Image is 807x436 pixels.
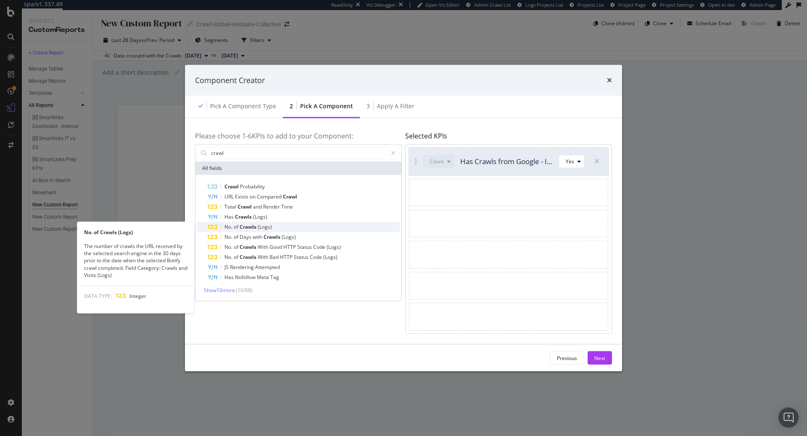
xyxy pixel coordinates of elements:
[235,213,253,220] span: Crawls
[234,233,240,240] span: of
[594,354,605,361] div: Next
[204,286,235,293] span: Show 10 more
[240,233,253,240] span: Days
[258,253,269,260] span: With
[253,213,267,220] span: (Logs)
[263,203,281,210] span: Render
[77,243,194,279] div: The number of crawls the URL received by the selected search engine in the 30 days prior to the d...
[559,154,585,168] button: Yes
[224,233,234,240] span: No.
[210,146,387,159] input: Search by field name
[405,133,612,140] h4: Selected KPIs
[297,243,313,250] span: Status
[224,203,237,210] span: Total
[257,273,270,280] span: Meta
[294,253,310,260] span: Status
[323,253,338,260] span: (Logs)
[250,193,257,200] span: on
[257,193,283,200] span: Compared
[195,161,401,175] div: All fields
[778,407,799,428] div: Open Intercom Messenger
[460,156,610,166] span: Has Crawls from Google - Indexing Bots (Logs)
[290,102,293,110] div: 2
[240,253,258,260] span: Crawls
[282,233,296,240] span: (Logs)
[224,213,235,220] span: Has
[280,253,294,260] span: HTTP
[258,243,269,250] span: With
[237,203,253,210] span: Crawl
[283,243,297,250] span: HTTP
[224,223,234,230] span: No.
[236,286,253,293] span: ( 10 / 68 )
[77,229,194,236] div: No. of Crawls (Logs)
[423,154,454,168] button: Count
[224,243,234,250] span: No.
[253,203,263,210] span: and
[430,159,444,164] div: Count
[234,243,240,250] span: of
[367,102,370,110] div: 3
[129,292,146,300] span: Integer
[195,75,265,86] div: Component Creator
[550,351,584,365] button: Previous
[240,243,258,250] span: Crawls
[224,263,230,270] span: JS
[234,223,240,230] span: of
[195,133,402,140] h4: Please choose 1- 6 KPIs to add to your Component:
[283,193,297,200] span: Crawl
[230,263,255,270] span: Rendering
[607,75,612,86] div: times
[566,159,574,164] div: Yes
[281,203,293,210] span: Time
[235,273,257,280] span: Nofollow
[210,102,276,110] div: Pick a Component type
[240,223,258,230] span: Crawls
[185,65,622,371] div: modal
[234,253,240,260] span: of
[235,193,250,200] span: Exists
[240,183,265,190] span: Probability
[300,102,353,110] div: Pick a Component
[588,351,612,365] button: Next
[258,223,272,230] span: (Logs)
[224,253,234,260] span: No.
[255,263,280,270] span: Attempted
[264,233,282,240] span: Crawls
[224,273,235,280] span: Has
[253,233,264,240] span: with
[84,292,112,300] span: DATA TYPE:
[377,102,414,110] div: Apply a Filter
[310,253,323,260] span: Code
[270,273,279,280] span: Tag
[557,354,577,361] div: Previous
[327,243,341,250] span: (Logs)
[269,243,283,250] span: Good
[224,193,235,200] span: URL
[224,183,240,190] span: Crawl
[269,253,280,260] span: Bad
[313,243,327,250] span: Code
